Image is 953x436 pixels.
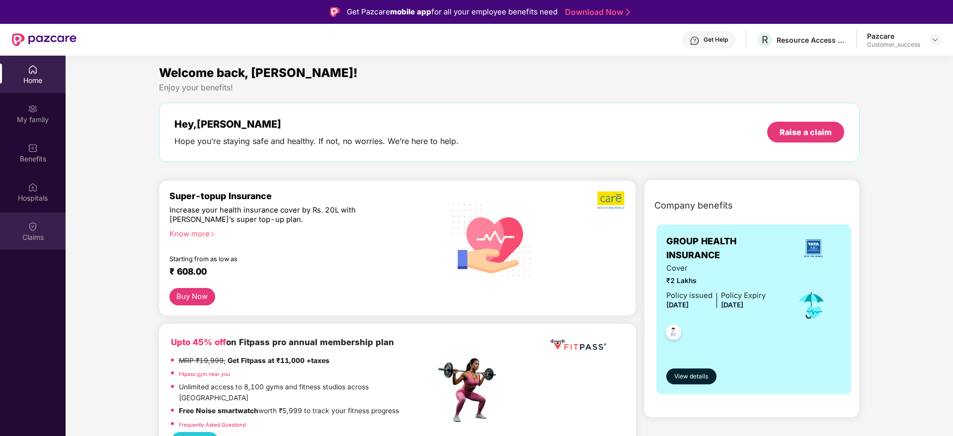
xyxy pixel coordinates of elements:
div: Get Help [704,36,728,44]
strong: Get Fitpass at ₹11,000 +taxes [228,357,329,364]
a: Frequently Asked Questions! [179,422,246,428]
del: MRP ₹19,999, [179,357,226,364]
img: svg+xml;base64,PHN2ZyB4bWxucz0iaHR0cDovL3d3dy53My5vcmcvMjAwMC9zdmciIHhtbG5zOnhsaW5rPSJodHRwOi8vd3... [445,191,540,288]
p: worth ₹5,999 to track your fitness progress [179,406,399,417]
img: fppp.png [549,336,608,354]
img: svg+xml;base64,PHN2ZyB3aWR0aD0iMjAiIGhlaWdodD0iMjAiIHZpZXdCb3g9IjAgMCAyMCAyMCIgZmlsbD0ibm9uZSIgeG... [28,104,38,114]
button: View details [666,368,716,384]
span: [DATE] [666,301,689,309]
span: R [762,34,768,46]
div: Super-topup Insurance [169,191,436,201]
img: New Pazcare Logo [12,33,77,46]
span: Company benefits [654,199,733,213]
b: Upto 45% off [171,337,226,347]
img: svg+xml;base64,PHN2ZyBpZD0iQmVuZWZpdHMiIHhtbG5zPSJodHRwOi8vd3d3LnczLm9yZy8yMDAwL3N2ZyIgd2lkdGg9Ij... [28,143,38,153]
img: svg+xml;base64,PHN2ZyBpZD0iSGVscC0zMngzMiIgeG1sbnM9Imh0dHA6Ly93d3cudzMub3JnLzIwMDAvc3ZnIiB3aWR0aD... [690,36,700,46]
strong: mobile app [390,7,431,16]
div: Enjoy your benefits! [159,82,860,93]
p: Unlimited access to 8,100 gyms and fitness studios across [GEOGRAPHIC_DATA] [179,382,435,403]
div: Policy issued [666,290,713,301]
img: Logo [330,7,340,17]
div: Hey, [PERSON_NAME] [174,118,459,130]
img: icon [795,289,828,322]
img: svg+xml;base64,PHN2ZyB4bWxucz0iaHR0cDovL3d3dy53My5vcmcvMjAwMC9zdmciIHdpZHRoPSI0OC45NDMiIGhlaWdodD... [661,321,686,346]
span: ₹2 Lakhs [666,276,766,287]
span: Welcome back, [PERSON_NAME]! [159,66,358,80]
img: b5dec4f62d2307b9de63beb79f102df3.png [597,191,626,210]
div: Increase your health insurance cover by Rs. 20L with [PERSON_NAME]’s super top-up plan. [169,206,393,225]
span: GROUP HEALTH INSURANCE [666,234,785,263]
span: [DATE] [721,301,743,309]
div: Pazcare [867,31,920,41]
span: right [210,231,215,237]
div: Resource Access Management Solutions [777,35,846,45]
div: Customer_success [867,41,920,49]
img: svg+xml;base64,PHN2ZyBpZD0iSG9zcGl0YWxzIiB4bWxucz0iaHR0cDovL3d3dy53My5vcmcvMjAwMC9zdmciIHdpZHRoPS... [28,182,38,192]
button: Buy Now [169,288,215,305]
div: Hope you’re staying safe and healthy. If not, no worries. We’re here to help. [174,136,459,146]
img: svg+xml;base64,PHN2ZyBpZD0iRHJvcGRvd24tMzJ4MzIiIHhtbG5zPSJodHRwOi8vd3d3LnczLm9yZy8yMDAwL3N2ZyIgd2... [931,36,939,44]
div: ₹ 608.00 [169,266,426,278]
div: Get Pazcare for all your employee benefits need [347,6,557,18]
img: insurerLogo [800,235,827,262]
strong: Free Noise smartwatch [179,407,258,415]
b: on Fitpass pro annual membership plan [171,337,394,347]
img: Stroke [626,7,630,17]
img: svg+xml;base64,PHN2ZyBpZD0iSG9tZSIgeG1sbnM9Imh0dHA6Ly93d3cudzMub3JnLzIwMDAvc3ZnIiB3aWR0aD0iMjAiIG... [28,65,38,74]
span: Cover [666,263,766,274]
div: Policy Expiry [721,290,766,301]
img: fpp.png [435,356,505,425]
img: svg+xml;base64,PHN2ZyBpZD0iQ2xhaW0iIHhtbG5zPSJodHRwOi8vd3d3LnczLm9yZy8yMDAwL3N2ZyIgd2lkdGg9IjIwIi... [28,221,38,231]
span: View details [674,372,708,381]
div: Starting from as low as [169,255,394,262]
a: Fitpass gym near you [179,371,230,377]
a: Download Now [565,7,627,17]
div: Know more [169,229,430,236]
div: Raise a claim [780,127,832,138]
